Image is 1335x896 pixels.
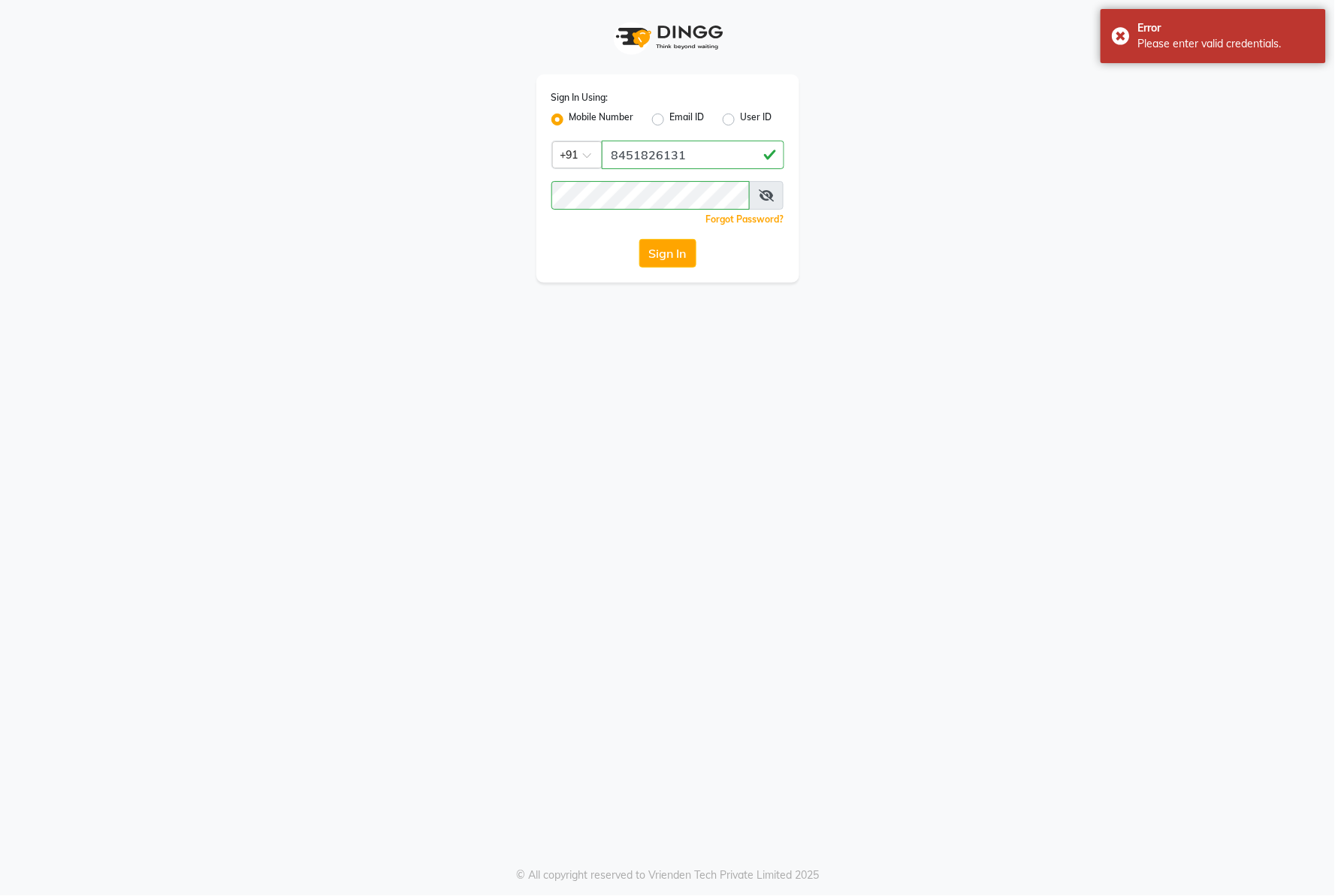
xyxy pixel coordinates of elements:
label: Sign In Using: [551,91,609,104]
img: logo1.svg [608,15,728,59]
button: Sign In [639,239,696,268]
div: Error [1138,20,1315,36]
label: Email ID [670,110,705,129]
input: Username [602,141,784,169]
label: User ID [741,110,772,129]
a: Forgot Password? [706,213,784,225]
label: Mobile Number [569,110,634,129]
div: Please enter valid credentials. [1138,36,1315,52]
input: Username [551,181,751,210]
